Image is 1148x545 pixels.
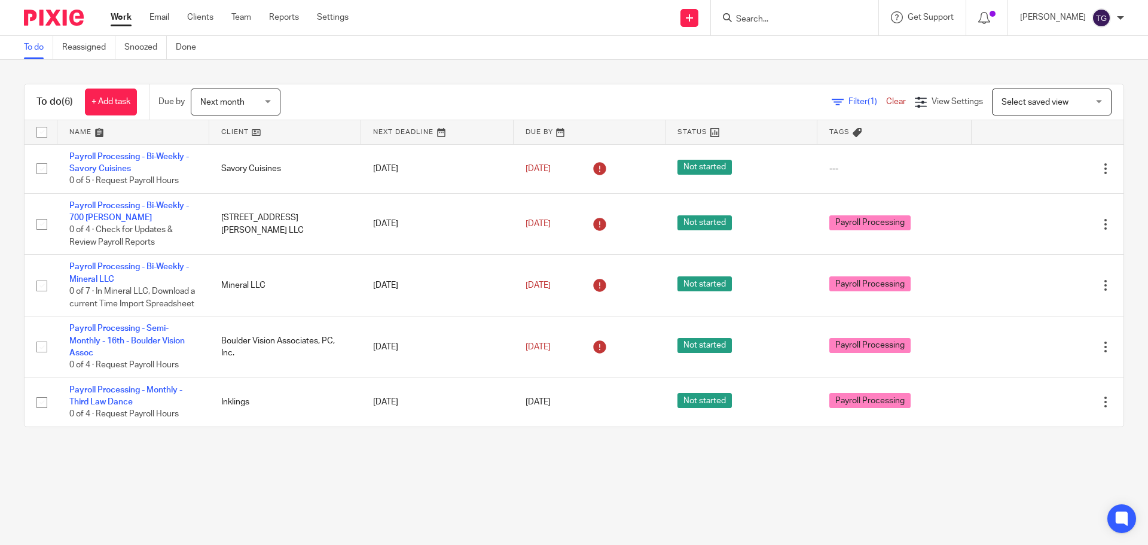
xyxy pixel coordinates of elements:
[209,316,361,378] td: Boulder Vision Associates, PC, Inc.
[829,163,960,175] div: ---
[829,393,911,408] span: Payroll Processing
[868,98,877,106] span: (1)
[111,11,132,23] a: Work
[829,129,850,135] span: Tags
[62,36,115,59] a: Reassigned
[677,338,732,353] span: Not started
[735,14,842,25] input: Search
[526,281,551,290] span: [DATE]
[526,220,551,228] span: [DATE]
[677,160,732,175] span: Not started
[1092,8,1111,28] img: svg%3E
[187,11,213,23] a: Clients
[829,215,911,230] span: Payroll Processing
[158,96,185,108] p: Due by
[526,398,551,406] span: [DATE]
[1020,11,1086,23] p: [PERSON_NAME]
[69,324,185,357] a: Payroll Processing - Semi-Monthly - 16th - Boulder Vision Assoc
[677,393,732,408] span: Not started
[209,255,361,316] td: Mineral LLC
[848,98,886,106] span: Filter
[317,11,349,23] a: Settings
[269,11,299,23] a: Reports
[36,96,73,108] h1: To do
[886,98,906,106] a: Clear
[69,176,179,185] span: 0 of 5 · Request Payroll Hours
[361,193,513,255] td: [DATE]
[361,144,513,193] td: [DATE]
[829,276,911,291] span: Payroll Processing
[149,11,169,23] a: Email
[69,202,189,222] a: Payroll Processing - Bi-Weekly - 700 [PERSON_NAME]
[69,386,182,406] a: Payroll Processing - Monthly - Third Law Dance
[24,36,53,59] a: To do
[176,36,205,59] a: Done
[69,226,173,247] span: 0 of 4 · Check for Updates & Review Payroll Reports
[361,255,513,316] td: [DATE]
[209,377,361,427] td: Inklings
[69,153,189,173] a: Payroll Processing - Bi-Weekly - Savory Cuisines
[829,338,911,353] span: Payroll Processing
[62,97,73,106] span: (6)
[361,377,513,427] td: [DATE]
[85,89,137,115] a: + Add task
[24,10,84,26] img: Pixie
[677,276,732,291] span: Not started
[231,11,251,23] a: Team
[361,316,513,378] td: [DATE]
[932,98,983,106] span: View Settings
[526,343,551,351] span: [DATE]
[1002,98,1068,106] span: Select saved view
[69,287,195,308] span: 0 of 7 · In Mineral LLC, Download a current Time Import Spreadsheet
[69,263,189,283] a: Payroll Processing - Bi-Weekly - Mineral LLC
[69,410,179,419] span: 0 of 4 · Request Payroll Hours
[209,144,361,193] td: Savory Cuisines
[209,193,361,255] td: [STREET_ADDRESS][PERSON_NAME] LLC
[908,13,954,22] span: Get Support
[677,215,732,230] span: Not started
[200,98,245,106] span: Next month
[69,361,179,369] span: 0 of 4 · Request Payroll Hours
[526,165,551,173] span: [DATE]
[124,36,167,59] a: Snoozed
